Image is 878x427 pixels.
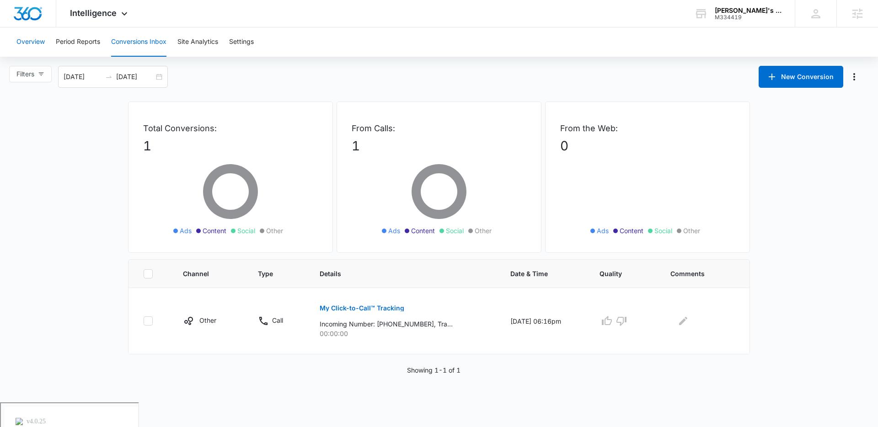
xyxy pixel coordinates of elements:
td: [DATE] 06:16pm [499,288,589,354]
p: My Click-to-Call™ Tracking [320,305,404,311]
div: account id [715,14,782,21]
p: 1 [143,136,318,155]
p: 0 [560,136,735,155]
img: tab_keywords_by_traffic_grey.svg [91,53,98,60]
span: swap-right [105,73,112,80]
button: Conversions Inbox [111,27,166,57]
button: Period Reports [56,27,100,57]
p: 00:00:00 [320,329,488,338]
button: Settings [229,27,254,57]
span: Social [446,226,464,235]
button: New Conversion [759,66,843,88]
span: Details [320,269,475,278]
input: Start date [64,72,102,82]
input: End date [116,72,154,82]
span: Social [654,226,672,235]
p: Incoming Number: [PHONE_NUMBER], Tracking Number: [PHONE_NUMBER], Ring To: [PHONE_NUMBER], Caller... [320,319,453,329]
span: Intelligence [70,8,117,18]
div: Keywords by Traffic [101,54,154,60]
span: Filters [16,69,34,79]
button: Edit Comments [676,314,691,328]
div: Domain: [DOMAIN_NAME] [24,24,101,31]
button: Manage Numbers [847,69,862,84]
button: Overview [16,27,45,57]
button: Filters [9,66,52,82]
div: Domain Overview [35,54,82,60]
span: Ads [388,226,400,235]
p: Total Conversions: [143,122,318,134]
p: From the Web: [560,122,735,134]
span: Channel [183,269,223,278]
span: Comments [670,269,722,278]
span: Other [475,226,492,235]
p: Call [272,315,283,325]
p: Showing 1-1 of 1 [407,365,460,375]
span: Other [683,226,700,235]
div: account name [715,7,782,14]
span: Other [266,226,283,235]
span: Content [411,226,435,235]
span: Quality [600,269,635,278]
span: Ads [597,226,609,235]
p: 1 [352,136,526,155]
button: My Click-to-Call™ Tracking [320,297,404,319]
span: Content [620,226,643,235]
span: Content [203,226,226,235]
button: Site Analytics [177,27,218,57]
img: tab_domain_overview_orange.svg [25,53,32,60]
p: Other [199,315,216,325]
span: Type [258,269,284,278]
p: From Calls: [352,122,526,134]
span: to [105,73,112,80]
div: v 4.0.25 [26,15,45,22]
span: Date & Time [510,269,564,278]
span: Social [237,226,255,235]
span: Ads [180,226,192,235]
img: website_grey.svg [15,24,22,31]
img: logo_orange.svg [15,15,22,22]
